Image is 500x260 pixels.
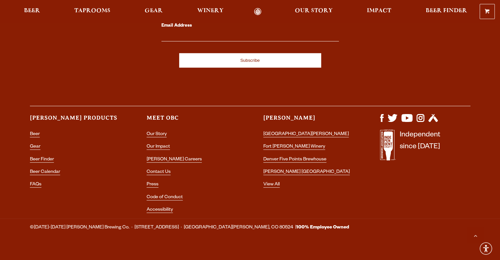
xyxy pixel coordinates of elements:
a: Visit us on YouTube [401,119,413,124]
a: Visit us on Facebook [380,119,384,124]
a: Beer Finder [30,157,54,163]
div: Accessibility Menu [479,241,493,256]
a: Winery [193,8,228,15]
a: Fort [PERSON_NAME] Winery [263,144,325,150]
a: Our Impact [147,144,170,150]
input: Subscribe [179,53,321,68]
a: [PERSON_NAME] Careers [147,157,202,163]
p: Independent since [DATE] [400,130,440,164]
a: Visit us on X (formerly Twitter) [388,119,397,124]
a: Beer [20,8,44,15]
a: Code of Conduct [147,195,183,201]
a: Gear [140,8,167,15]
a: Press [147,182,158,188]
a: Taprooms [70,8,115,15]
a: Contact Us [147,170,171,175]
a: Odell Home [246,8,270,15]
a: FAQs [30,182,41,188]
h3: [PERSON_NAME] Products [30,114,120,128]
a: Visit us on Untappd [428,119,438,124]
a: Visit us on Instagram [417,119,424,124]
a: Beer Calendar [30,170,60,175]
a: Accessibility [147,207,173,213]
a: Denver Five Points Brewhouse [263,157,326,163]
a: [PERSON_NAME] [GEOGRAPHIC_DATA] [263,170,350,175]
span: Taprooms [74,8,110,13]
span: Gear [145,8,163,13]
a: [GEOGRAPHIC_DATA][PERSON_NAME] [263,132,349,137]
h3: Meet OBC [147,114,237,128]
span: Beer [24,8,40,13]
strong: 100% Employee Owned [296,225,349,230]
span: Our Story [295,8,333,13]
a: Scroll to top [467,227,484,244]
a: Beer Finder [421,8,471,15]
span: Impact [367,8,391,13]
span: ©[DATE]-[DATE] [PERSON_NAME] Brewing Co. · [STREET_ADDRESS] · [GEOGRAPHIC_DATA][PERSON_NAME], CO ... [30,224,349,232]
span: Winery [197,8,224,13]
span: Beer Finder [425,8,467,13]
label: Email Address [161,22,339,30]
a: View All [263,182,280,188]
a: Beer [30,132,40,137]
a: Impact [363,8,395,15]
a: Our Story [147,132,167,137]
a: Our Story [291,8,337,15]
h3: [PERSON_NAME] [263,114,354,128]
a: Gear [30,144,40,150]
